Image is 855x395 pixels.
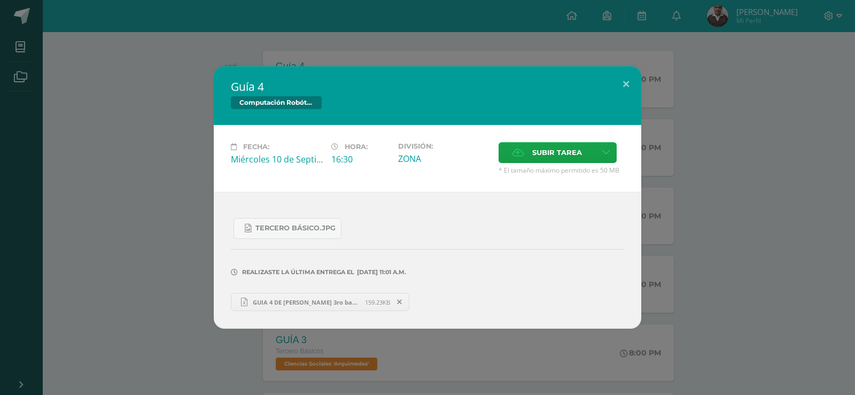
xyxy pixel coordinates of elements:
span: Hora: [345,143,368,151]
a: GUIA 4 DE [PERSON_NAME] 3ro basico A.xlsx 159.23KB [231,293,409,311]
button: Close (Esc) [611,66,641,103]
span: Computación Robótica [231,96,322,109]
span: 159.23KB [365,298,390,306]
span: Fecha: [243,143,269,151]
span: * El tamaño máximo permitido es 50 MB [499,166,624,175]
span: Realizaste la última entrega el [242,268,354,276]
div: Miércoles 10 de Septiembre [231,153,323,165]
span: Subir tarea [532,143,582,162]
div: 16:30 [331,153,390,165]
span: Remover entrega [391,296,409,308]
label: División: [398,142,490,150]
h2: Guía 4 [231,79,624,94]
span: GUIA 4 DE [PERSON_NAME] 3ro basico A.xlsx [247,298,365,306]
span: Tercero Básico.jpg [255,224,336,233]
div: ZONA [398,153,490,165]
a: Tercero Básico.jpg [234,218,341,239]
